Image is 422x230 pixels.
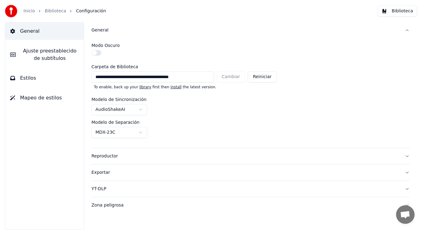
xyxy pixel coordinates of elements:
label: Modelo de Separación [91,120,139,124]
div: General [91,27,400,33]
span: General [20,27,40,35]
span: library [139,85,151,89]
button: General [5,23,84,40]
button: Biblioteca [378,6,417,17]
button: Zona peligrosa [91,197,410,213]
div: Exportar [91,169,400,176]
label: Modelo de Sincronización [91,97,146,102]
span: Estilos [20,74,36,82]
label: Carpeta de Biblioteca [91,65,277,69]
div: General [91,38,410,148]
span: Ajuste preestablecido de subtítulos [21,47,79,62]
div: Reproductor [91,153,400,159]
button: Ajuste preestablecido de subtítulos [5,42,84,67]
a: Chat abierto [396,205,415,224]
button: Reiniciar [248,71,277,82]
a: Inicio [23,8,35,14]
a: Biblioteca [45,8,66,14]
div: YT-DLP [91,186,400,192]
button: Exportar [91,165,410,181]
img: youka [5,5,17,17]
button: General [91,22,410,38]
span: Configuración [76,8,106,14]
nav: breadcrumb [23,8,106,14]
div: Zona peligrosa [91,202,400,208]
button: YT-DLP [91,181,410,197]
button: Reproductor [91,148,410,164]
button: Mapeo de estilos [5,89,84,107]
button: Estilos [5,69,84,87]
span: Mapeo de estilos [20,94,62,102]
span: install [171,85,182,89]
div: To enable, back up your first then the latest version. [91,82,277,92]
label: Modo Oscuro [91,43,120,48]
